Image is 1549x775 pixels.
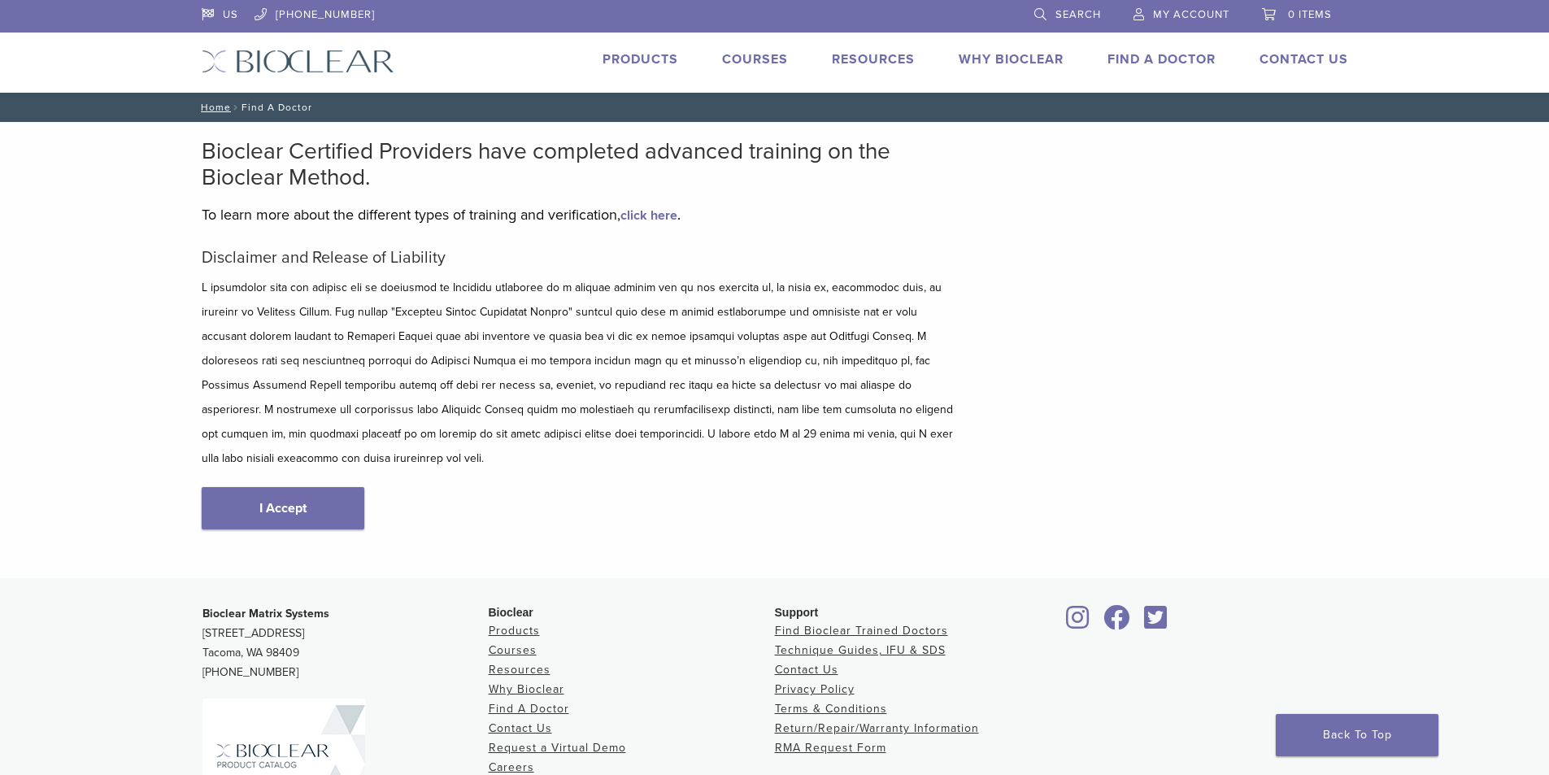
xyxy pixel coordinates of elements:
a: Products [489,624,540,638]
a: Find Bioclear Trained Doctors [775,624,948,638]
span: Support [775,606,819,619]
a: Technique Guides, IFU & SDS [775,643,946,657]
a: Contact Us [489,721,552,735]
a: Careers [489,760,534,774]
a: Find A Doctor [489,702,569,716]
a: Bioclear [1139,615,1173,631]
p: L ipsumdolor sita con adipisc eli se doeiusmod te Incididu utlaboree do m aliquae adminim ven qu ... [202,276,958,471]
nav: Find A Doctor [189,93,1360,122]
a: Find A Doctor [1107,51,1216,67]
span: / [231,103,241,111]
span: Search [1055,8,1101,21]
a: Contact Us [1260,51,1348,67]
a: click here [620,207,677,224]
img: Bioclear [202,50,394,73]
a: Why Bioclear [959,51,1064,67]
a: Bioclear [1061,615,1095,631]
p: [STREET_ADDRESS] Tacoma, WA 98409 [PHONE_NUMBER] [202,604,489,682]
a: Back To Top [1276,714,1438,756]
a: RMA Request Form [775,741,886,755]
p: To learn more about the different types of training and verification, . [202,202,958,227]
a: Courses [722,51,788,67]
a: Products [603,51,678,67]
a: Resources [489,663,550,677]
a: Privacy Policy [775,682,855,696]
a: Resources [832,51,915,67]
a: Courses [489,643,537,657]
a: Request a Virtual Demo [489,741,626,755]
a: Terms & Conditions [775,702,887,716]
span: Bioclear [489,606,533,619]
a: Bioclear [1099,615,1136,631]
h2: Bioclear Certified Providers have completed advanced training on the Bioclear Method. [202,138,958,190]
span: 0 items [1288,8,1332,21]
h5: Disclaimer and Release of Liability [202,248,958,268]
a: Home [196,102,231,113]
a: Why Bioclear [489,682,564,696]
a: Return/Repair/Warranty Information [775,721,979,735]
a: Contact Us [775,663,838,677]
span: My Account [1153,8,1229,21]
strong: Bioclear Matrix Systems [202,607,329,620]
a: I Accept [202,487,364,529]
